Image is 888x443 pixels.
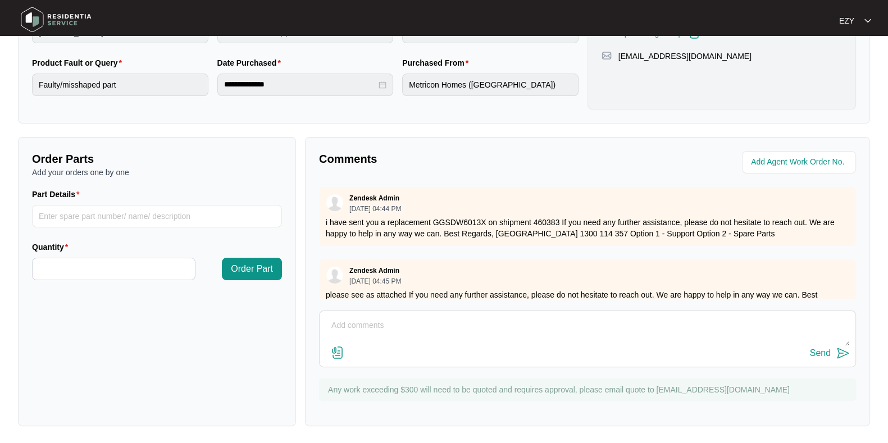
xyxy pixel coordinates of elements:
img: user.svg [326,194,343,211]
p: Add your orders one by one [32,167,282,178]
div: Send [810,348,831,358]
p: i have sent you a replacement GGSDW6013X on shipment 460383 If you need any further assistance, p... [326,217,849,239]
p: Zendesk Admin [349,266,399,275]
span: Increase Value [183,258,195,269]
input: Purchased From [402,74,579,96]
p: [DATE] 04:44 PM [349,205,401,212]
span: up [187,262,191,266]
label: Purchased From [402,57,473,68]
span: down [187,272,191,276]
p: Order Parts [32,151,282,167]
img: send-icon.svg [836,346,850,360]
span: Order Part [231,262,273,276]
button: Order Part [222,258,282,280]
img: file-attachment-doc.svg [331,346,344,359]
input: Product Fault or Query [32,74,208,96]
p: Comments [319,151,580,167]
p: please see as attached If you need any further assistance, please do not hesitate to reach out. W... [326,289,849,312]
img: residentia service logo [17,3,95,36]
span: Decrease Value [183,269,195,280]
label: Product Fault or Query [32,57,126,68]
img: map-pin [602,51,612,61]
p: [EMAIL_ADDRESS][DOMAIN_NAME] [618,51,752,62]
img: dropdown arrow [864,18,871,24]
p: Any work exceeding $300 will need to be quoted and requires approval, please email quote to [EMAI... [328,384,850,395]
label: Date Purchased [217,57,285,68]
p: [DATE] 04:45 PM [349,278,401,285]
input: Date Purchased [224,79,377,90]
input: Quantity [33,258,195,280]
label: Quantity [32,241,72,253]
button: Send [810,346,850,361]
p: EZY [839,15,854,26]
label: Part Details [32,189,84,200]
input: Part Details [32,205,282,227]
p: Zendesk Admin [349,194,399,203]
input: Add Agent Work Order No. [751,156,849,169]
img: user.svg [326,267,343,284]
